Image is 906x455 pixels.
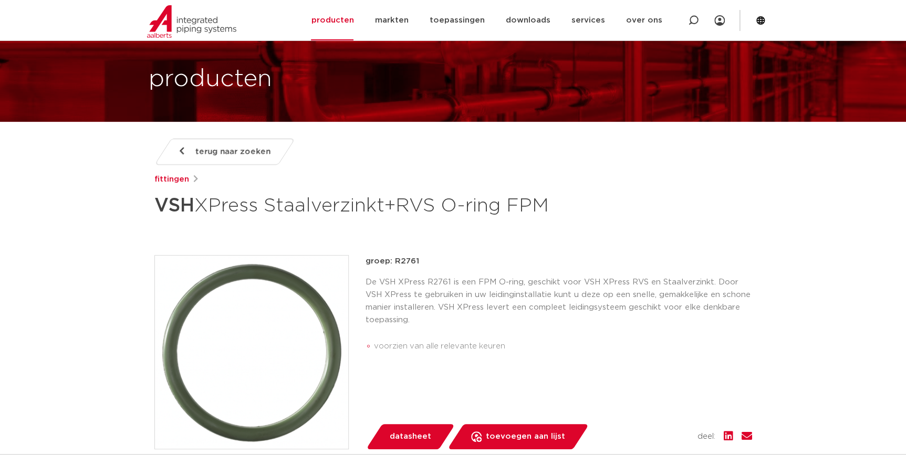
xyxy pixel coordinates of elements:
[390,428,431,445] span: datasheet
[195,143,270,160] span: terug naar zoeken
[154,173,189,186] a: fittingen
[366,424,455,449] a: datasheet
[366,276,752,326] p: De VSH XPress R2761 is een FPM O-ring, geschikt voor VSH XPress RVS en Staalverzinkt. Door VSH XP...
[149,62,272,96] h1: producten
[366,255,752,268] p: groep: R2761
[486,428,565,445] span: toevoegen aan lijst
[374,338,752,355] li: voorzien van alle relevante keuren
[155,256,348,449] img: Product Image for VSH XPress Staalverzinkt+RVS O-ring FPM
[154,139,295,165] a: terug naar zoeken
[154,190,549,221] h1: XPress Staalverzinkt+RVS O-ring FPM
[697,430,715,443] span: deel:
[154,196,194,215] strong: VSH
